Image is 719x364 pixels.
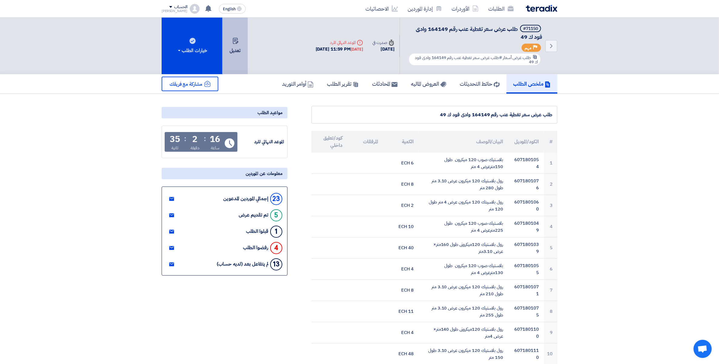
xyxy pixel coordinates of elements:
a: الطلبات [483,2,519,16]
img: profile_test.png [190,4,200,14]
a: Open chat [694,340,712,358]
td: 11 ECH [383,301,419,322]
div: دقيقة [190,145,200,151]
a: المحادثات [365,74,404,94]
td: 6071801100 [508,322,544,343]
span: مشاركة مع فريقك [170,81,202,88]
td: 2 [544,174,557,195]
button: تعديل [222,18,248,74]
td: 6071801049 [508,216,544,237]
th: الكود/الموديل [508,131,544,153]
td: 3 [544,195,557,216]
div: ساعة [211,145,220,151]
td: رول بلاستيك 120ميكرونى طول 140متر× عرض 4متر [418,322,508,343]
th: المرفقات [347,131,383,153]
div: 4 [270,242,282,254]
td: 6071801055 [508,259,544,280]
td: رول بلاستيك 120 ميكرون عرض 3.10 متر طول 255 متر [418,301,508,322]
td: رول بلاستيك 120 ميكرون عرض 3.10 متر طول 280 متر [418,174,508,195]
td: رول بلاستيك 120ميكرونى طول 160متر× عرض 3.10متر [418,237,508,259]
h5: طلب عرض سعر تغطية عنب رقم 164149 وادى فود ك 49 [407,25,542,41]
th: كود/تعليق داخلي [311,131,347,153]
td: 6 ECH [383,153,419,174]
div: 23 [270,193,282,205]
div: مواعيد الطلب [162,107,287,118]
td: بلاستيك صوب 120 ميكرون طول 225مترعرض 4 متر [418,216,508,237]
a: ملخص الطلب [506,74,557,94]
td: 2 ECH [383,195,419,216]
div: 5 [270,209,282,221]
td: 6 [544,259,557,280]
span: English [223,7,236,11]
div: #71150 [523,27,538,31]
a: حائط التحديثات [453,74,506,94]
th: الكمية [383,131,419,153]
td: 8 ECH [383,174,419,195]
a: تقرير الطلب [320,74,365,94]
div: صدرت في [373,39,395,46]
td: 6071801054 [508,153,544,174]
td: 4 ECH [383,322,419,343]
div: : [184,133,186,144]
td: 5 [544,237,557,259]
td: 9 [544,322,557,343]
td: 6071801075 [508,301,544,322]
div: [DATE] 11:59 PM [316,46,363,53]
div: 13 [270,258,282,270]
span: مهم [525,45,532,51]
td: 4 [544,216,557,237]
td: رول بلاسيتك 120 ميكرون عرض 4 متر طول 120 متر [418,195,508,216]
h5: تقرير الطلب [327,80,359,87]
div: ثانية [171,145,178,151]
div: 2 [193,135,198,144]
div: 16 [210,135,220,144]
span: #طلب عرض سعر تغطية عنب رقم 164149 وادى فود ك 49 [415,55,538,65]
div: 35 [170,135,180,144]
a: إدارة الموردين [403,2,447,16]
div: خيارات الطلب [177,47,207,54]
td: 1 [544,153,557,174]
td: رول بلاستيك 120 ميكرون عرض 3.10 متر طول 210 متر [418,280,508,301]
div: تم تقديم عرض [239,212,268,218]
h5: حائط التحديثات [460,80,500,87]
div: : [204,133,206,144]
div: الموعد النهائي للرد [316,39,363,46]
span: طلب عرض أسعار [503,55,531,61]
h5: المحادثات [372,80,398,87]
div: الحساب [174,5,187,10]
td: بلاستيك صوب 120 ميكرون طول 150مترعرض 4 متر [418,153,508,174]
a: الأوردرات [447,2,483,16]
div: قبلوا الطلب [246,229,268,234]
td: 7 [544,280,557,301]
div: طلب عرض سعر تغطية عنب رقم 164149 وادى فود ك 49 [317,111,552,118]
td: 4 ECH [383,259,419,280]
td: بلاستيك صوب 120 ميكرون طول 130مترعرض 4 متر [418,259,508,280]
button: خيارات الطلب [162,18,222,74]
td: 6071801076 [508,174,544,195]
div: رفضوا الطلب [243,245,268,251]
span: طلب عرض سعر تغطية عنب رقم 164149 وادى فود ك 49 [416,25,542,41]
div: [PERSON_NAME] [162,9,187,13]
th: البيان/الوصف [418,131,508,153]
a: الاحصائيات [361,2,403,16]
td: 6071801071 [508,280,544,301]
td: 8 [544,301,557,322]
td: 10 ECH [383,216,419,237]
div: 1 [270,226,282,238]
a: أوامر التوريد [275,74,320,94]
h5: العروض الماليه [411,80,446,87]
td: 6071801039 [508,237,544,259]
div: إجمالي الموردين المدعوين [223,196,268,202]
div: [DATE] [351,46,363,52]
div: [DATE] [373,46,395,53]
td: 6071801060 [508,195,544,216]
div: الموعد النهائي للرد [239,138,284,145]
td: 40 ECH [383,237,419,259]
div: لم يتفاعل بعد (لديه حساب) [217,261,268,267]
h5: أوامر التوريد [282,80,314,87]
a: العروض الماليه [404,74,453,94]
h5: ملخص الطلب [513,80,551,87]
td: 8 ECH [383,280,419,301]
div: معلومات عن الموردين [162,168,287,179]
button: English [219,4,246,14]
